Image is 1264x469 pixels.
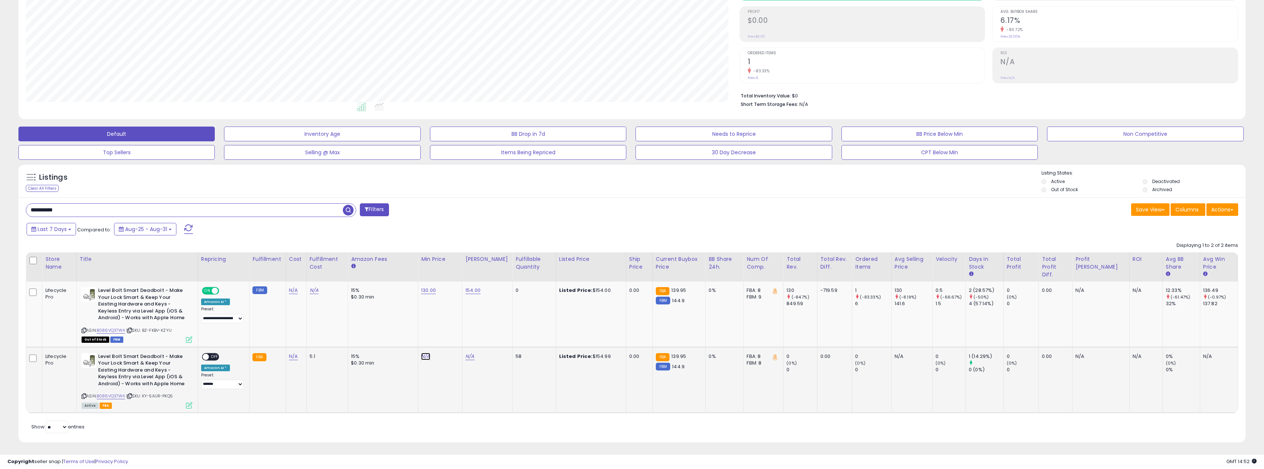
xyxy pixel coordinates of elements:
[1175,206,1199,213] span: Columns
[82,337,109,343] span: All listings that are currently out of stock and unavailable for purchase on Amazon
[209,354,221,360] span: OFF
[936,360,946,366] small: (0%)
[969,255,1000,271] div: Days In Stock
[841,127,1038,141] button: BB Price Below Min
[1007,287,1039,294] div: 0
[1203,300,1238,307] div: 137.82
[969,366,1003,373] div: 0 (0%)
[1133,255,1160,263] div: ROI
[636,145,832,160] button: 30 Day Decrease
[899,294,916,300] small: (-8.19%)
[671,353,686,360] span: 139.95
[82,287,96,302] img: 31N36tOyL0L._SL40_.jpg
[748,34,765,39] small: Prev: $0.00
[799,101,808,108] span: N/A
[1152,178,1180,185] label: Deactivated
[351,263,355,270] small: Amazon Fees.
[360,203,389,216] button: Filters
[224,127,420,141] button: Inventory Age
[82,353,192,408] div: ASIN:
[516,353,550,360] div: 58
[1007,294,1017,300] small: (0%)
[1208,294,1226,300] small: (-0.97%)
[786,255,814,271] div: Total Rev.
[841,145,1038,160] button: CPT Below Min
[201,255,247,263] div: Repricing
[351,360,412,366] div: $0.30 min
[97,327,125,334] a: B086VQ37W4
[974,294,989,300] small: (-50%)
[465,353,474,360] a: N/A
[747,353,778,360] div: FBA: 8
[748,51,985,55] span: Ordered Items
[895,287,932,294] div: 130
[936,300,965,307] div: 1.5
[656,363,670,370] small: FBM
[1203,255,1235,271] div: Avg Win Price
[855,353,891,360] div: 0
[1133,353,1157,360] div: N/A
[38,225,67,233] span: Last 7 Days
[310,287,318,294] a: N/A
[1007,255,1036,271] div: Total Profit
[45,353,71,366] div: Lifecycle Pro
[201,373,244,389] div: Preset:
[672,363,685,370] span: 144.9
[77,226,111,233] span: Compared to:
[629,287,647,294] div: 0.00
[421,353,430,360] a: N/A
[936,255,962,263] div: Velocity
[110,337,124,343] span: FBM
[45,255,73,271] div: Store Name
[31,423,85,430] span: Show: entries
[45,287,71,300] div: Lifecycle Pro
[252,353,266,361] small: FBA
[289,353,298,360] a: N/A
[1075,287,1124,294] div: N/A
[895,353,927,360] div: N/A
[218,288,230,294] span: OFF
[559,353,593,360] b: Listed Price:
[96,458,128,465] a: Privacy Policy
[559,287,620,294] div: $154.00
[1000,58,1238,68] h2: N/A
[1075,353,1124,360] div: N/A
[751,68,770,74] small: -83.33%
[855,255,888,271] div: Ordered Items
[289,255,303,263] div: Cost
[18,127,215,141] button: Default
[748,16,985,26] h2: $0.00
[421,287,436,294] a: 130.00
[940,294,962,300] small: (-66.67%)
[936,366,965,373] div: 0
[969,271,973,277] small: Days In Stock.
[1007,360,1017,366] small: (0%)
[671,287,686,294] span: 139.95
[855,360,865,366] small: (0%)
[741,101,798,107] b: Short Term Storage Fees:
[1007,353,1039,360] div: 0
[656,255,703,271] div: Current Buybox Price
[1000,51,1238,55] span: ROI
[100,403,112,409] span: FBA
[709,353,738,360] div: 0%
[936,353,965,360] div: 0
[672,297,685,304] span: 144.9
[786,360,797,366] small: (0%)
[82,353,96,368] img: 31N36tOyL0L._SL40_.jpg
[747,360,778,366] div: FBM: 8
[820,353,847,360] div: 0.00
[747,255,780,271] div: Num of Comp.
[709,255,740,271] div: BB Share 24h.
[1203,353,1232,360] div: N/A
[786,353,817,360] div: 0
[656,353,669,361] small: FBA
[559,255,623,263] div: Listed Price
[656,287,669,295] small: FBA
[98,287,188,323] b: Level Bolt Smart Deadbolt - Make Your Lock Smart & Keep Your Existing Hardware and Keys - Keyless...
[82,287,192,342] div: ASIN:
[860,294,881,300] small: (-83.33%)
[820,255,849,271] div: Total Rev. Diff.
[18,145,215,160] button: Top Sellers
[786,287,817,294] div: 130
